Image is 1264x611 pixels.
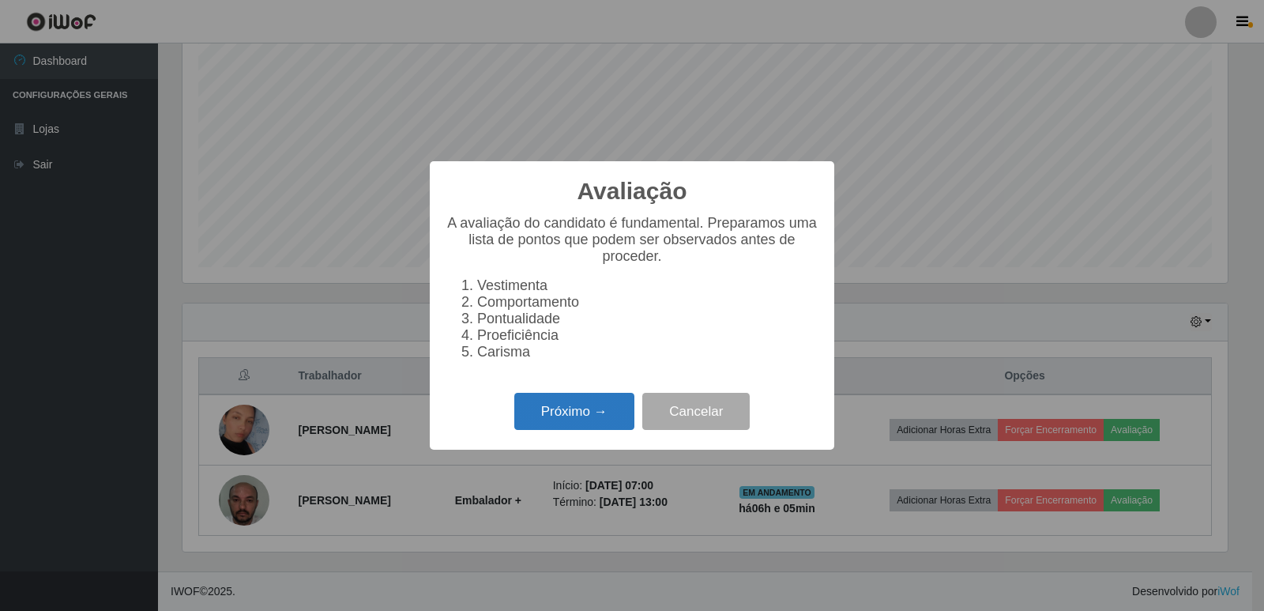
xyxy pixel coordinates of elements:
[577,177,687,206] h2: Avaliação
[477,311,818,327] li: Pontualidade
[477,277,818,294] li: Vestimenta
[477,327,818,344] li: Proeficiência
[477,294,818,311] li: Comportamento
[446,215,818,265] p: A avaliação do candidato é fundamental. Preparamos uma lista de pontos que podem ser observados a...
[514,393,634,430] button: Próximo →
[642,393,750,430] button: Cancelar
[477,344,818,360] li: Carisma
